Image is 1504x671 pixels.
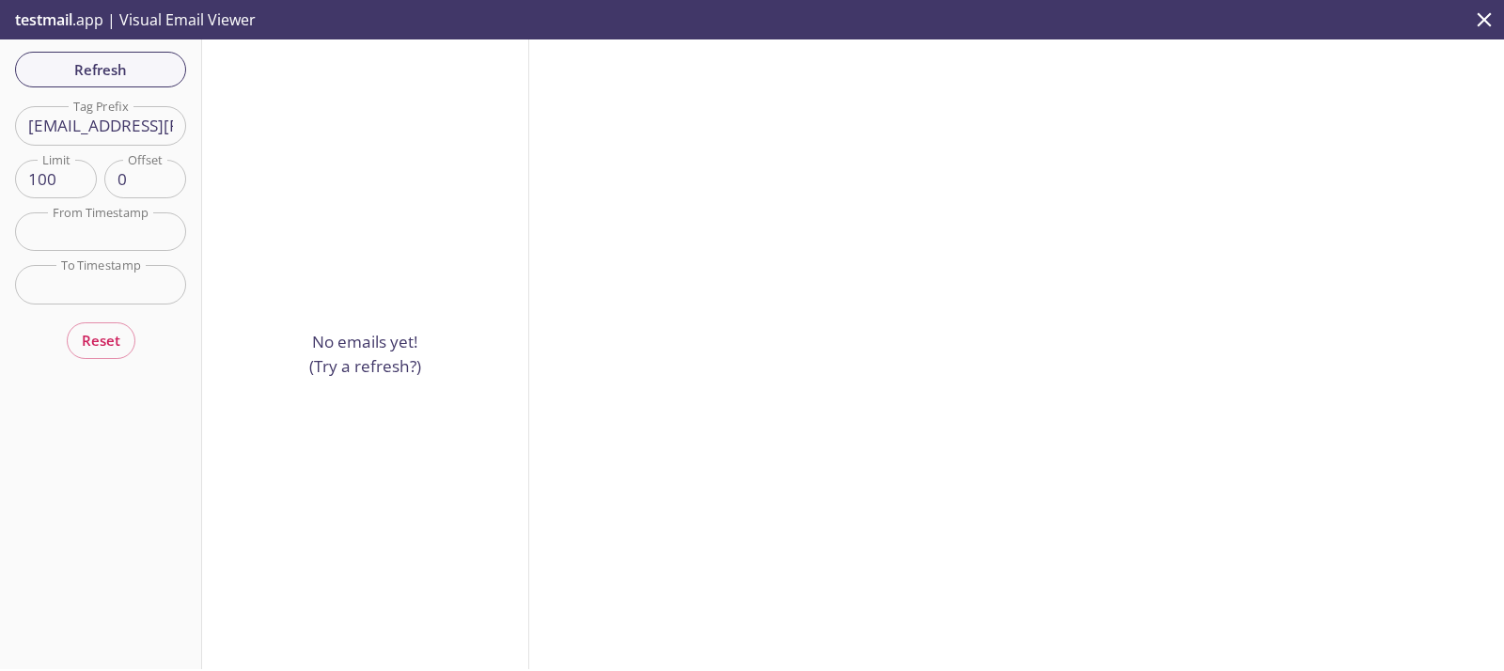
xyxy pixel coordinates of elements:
button: Reset [67,322,135,358]
button: Refresh [15,52,186,87]
span: testmail [15,9,72,30]
span: Refresh [30,57,171,82]
span: Reset [82,328,120,352]
p: No emails yet! (Try a refresh?) [309,330,421,378]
